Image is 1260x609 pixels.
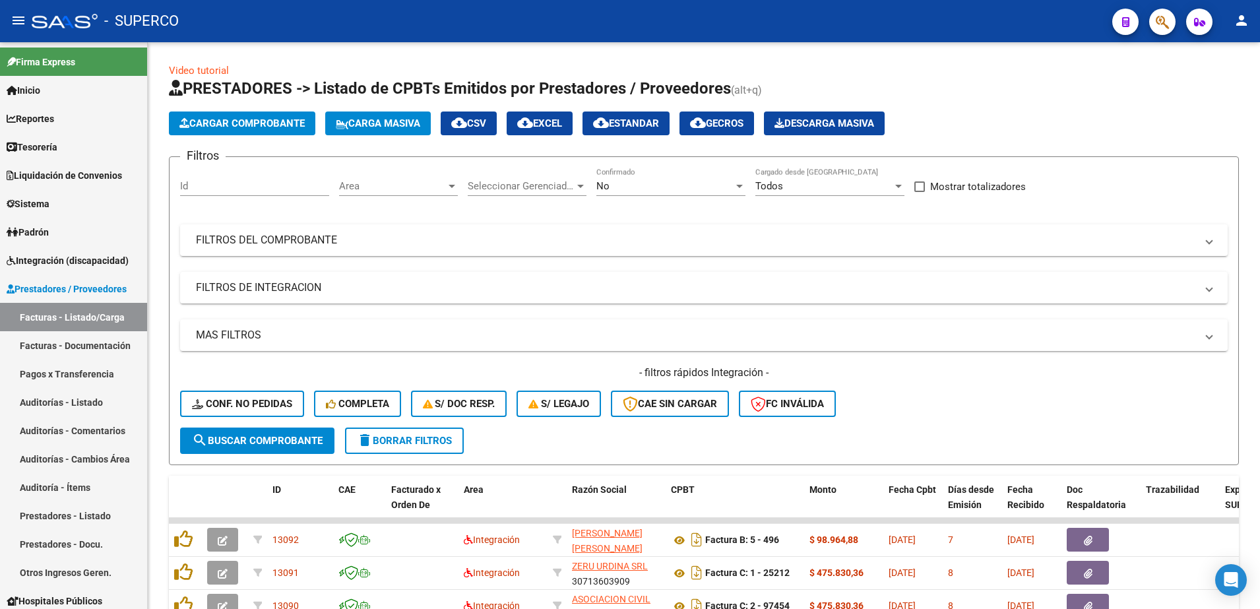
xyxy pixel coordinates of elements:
[593,117,659,129] span: Estandar
[948,534,953,545] span: 7
[357,435,452,447] span: Borrar Filtros
[883,476,943,534] datatable-header-cell: Fecha Cpbt
[196,233,1196,247] mat-panel-title: FILTROS DEL COMPROBANTE
[451,115,467,131] mat-icon: cloud_download
[809,534,858,545] strong: $ 98.964,88
[180,428,334,454] button: Buscar Comprobante
[611,391,729,417] button: CAE SIN CARGAR
[192,432,208,448] mat-icon: search
[774,117,874,129] span: Descarga Masiva
[7,282,127,296] span: Prestadores / Proveedores
[423,398,495,410] span: S/ Doc Resp.
[333,476,386,534] datatable-header-cell: CAE
[1007,484,1044,510] span: Fecha Recibido
[7,253,129,268] span: Integración (discapacidad)
[339,180,446,192] span: Area
[180,224,1228,256] mat-expansion-panel-header: FILTROS DEL COMPROBANTE
[507,112,573,135] button: EXCEL
[179,117,305,129] span: Cargar Comprobante
[7,594,102,608] span: Hospitales Públicos
[7,168,122,183] span: Liquidación de Convenios
[7,140,57,154] span: Tesorería
[272,534,299,545] span: 13092
[104,7,179,36] span: - SUPERCO
[688,562,705,583] i: Descargar documento
[528,398,589,410] span: S/ legajo
[948,567,953,578] span: 8
[196,328,1196,342] mat-panel-title: MAS FILTROS
[196,280,1196,295] mat-panel-title: FILTROS DE INTEGRACION
[1067,484,1126,510] span: Doc Respaldatoria
[739,391,836,417] button: FC Inválida
[386,476,458,534] datatable-header-cell: Facturado x Orden De
[572,559,660,587] div: 30713603909
[889,567,916,578] span: [DATE]
[7,55,75,69] span: Firma Express
[458,476,548,534] datatable-header-cell: Area
[7,112,54,126] span: Reportes
[468,180,575,192] span: Seleccionar Gerenciador
[11,13,26,28] mat-icon: menu
[180,391,304,417] button: Conf. no pedidas
[1215,564,1247,596] div: Open Intercom Messenger
[572,561,648,571] span: ZERU URDINA SRL
[583,112,670,135] button: Estandar
[690,117,743,129] span: Gecros
[596,180,610,192] span: No
[326,398,389,410] span: Completa
[464,567,520,578] span: Integración
[666,476,804,534] datatable-header-cell: CPBT
[1061,476,1141,534] datatable-header-cell: Doc Respaldatoria
[705,535,779,546] strong: Factura B: 5 - 496
[731,84,762,96] span: (alt+q)
[325,112,431,135] button: Carga Masiva
[517,115,533,131] mat-icon: cloud_download
[930,179,1026,195] span: Mostrar totalizadores
[1141,476,1220,534] datatable-header-cell: Trazabilidad
[671,484,695,495] span: CPBT
[451,117,486,129] span: CSV
[169,112,315,135] button: Cargar Comprobante
[572,484,627,495] span: Razón Social
[180,319,1228,351] mat-expansion-panel-header: MAS FILTROS
[180,146,226,165] h3: Filtros
[7,225,49,240] span: Padrón
[623,398,717,410] span: CAE SIN CARGAR
[192,435,323,447] span: Buscar Comprobante
[751,398,824,410] span: FC Inválida
[464,534,520,545] span: Integración
[357,432,373,448] mat-icon: delete
[705,568,790,579] strong: Factura C: 1 - 25212
[7,197,49,211] span: Sistema
[809,567,864,578] strong: $ 475.830,36
[7,83,40,98] span: Inicio
[948,484,994,510] span: Días desde Emisión
[755,180,783,192] span: Todos
[764,112,885,135] app-download-masive: Descarga masiva de comprobantes (adjuntos)
[336,117,420,129] span: Carga Masiva
[517,117,562,129] span: EXCEL
[345,428,464,454] button: Borrar Filtros
[192,398,292,410] span: Conf. no pedidas
[517,391,601,417] button: S/ legajo
[593,115,609,131] mat-icon: cloud_download
[567,476,666,534] datatable-header-cell: Razón Social
[464,484,484,495] span: Area
[764,112,885,135] button: Descarga Masiva
[180,272,1228,304] mat-expansion-panel-header: FILTROS DE INTEGRACION
[1234,13,1249,28] mat-icon: person
[1007,567,1034,578] span: [DATE]
[809,484,836,495] span: Monto
[690,115,706,131] mat-icon: cloud_download
[572,528,643,554] span: [PERSON_NAME] [PERSON_NAME]
[169,65,229,77] a: Video tutorial
[1146,484,1199,495] span: Trazabilidad
[169,79,731,98] span: PRESTADORES -> Listado de CPBTs Emitidos por Prestadores / Proveedores
[1007,534,1034,545] span: [DATE]
[267,476,333,534] datatable-header-cell: ID
[441,112,497,135] button: CSV
[889,484,936,495] span: Fecha Cpbt
[688,529,705,550] i: Descargar documento
[1002,476,1061,534] datatable-header-cell: Fecha Recibido
[679,112,754,135] button: Gecros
